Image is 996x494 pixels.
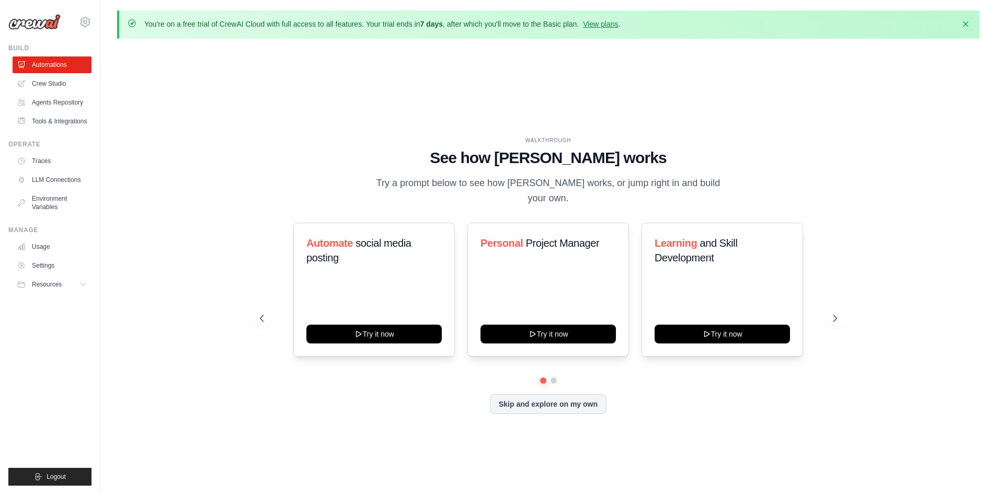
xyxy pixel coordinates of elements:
[306,325,442,343] button: Try it now
[13,153,91,169] a: Traces
[8,140,91,148] div: Operate
[583,20,618,28] a: View plans
[8,468,91,486] button: Logout
[8,226,91,234] div: Manage
[13,113,91,130] a: Tools & Integrations
[13,171,91,188] a: LLM Connections
[655,325,790,343] button: Try it now
[13,94,91,111] a: Agents Repository
[13,257,91,274] a: Settings
[944,444,996,494] iframe: Chat Widget
[306,237,353,249] span: Automate
[306,237,411,263] span: social media posting
[32,280,62,289] span: Resources
[144,19,621,29] p: You're on a free trial of CrewAI Cloud with full access to all features. Your trial ends in , aft...
[13,276,91,293] button: Resources
[480,237,523,249] span: Personal
[655,237,697,249] span: Learning
[13,56,91,73] a: Automations
[260,136,837,144] div: WALKTHROUGH
[480,325,616,343] button: Try it now
[13,190,91,215] a: Environment Variables
[8,14,61,30] img: Logo
[13,238,91,255] a: Usage
[13,75,91,92] a: Crew Studio
[373,176,724,206] p: Try a prompt below to see how [PERSON_NAME] works, or jump right in and build your own.
[8,44,91,52] div: Build
[47,473,66,481] span: Logout
[260,148,837,167] h1: See how [PERSON_NAME] works
[490,394,606,414] button: Skip and explore on my own
[420,20,443,28] strong: 7 days
[525,237,599,249] span: Project Manager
